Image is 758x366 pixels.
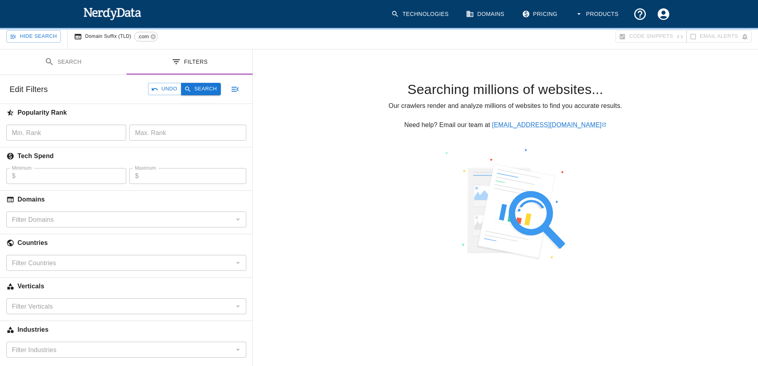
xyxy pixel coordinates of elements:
h4: Searching millions of websites... [265,81,745,98]
h6: Edit Filters [10,83,48,96]
button: Hide Search [6,30,61,43]
a: Pricing [517,2,564,26]
button: Account Settings [652,2,675,26]
a: Domains [461,2,511,26]
label: Minimum [12,164,31,171]
img: NerdyData.com [83,6,142,22]
button: Support and Documentation [628,2,652,26]
iframe: Drift Widget Chat Controller [718,309,748,340]
button: Search [181,83,221,95]
div: .com [134,32,158,41]
span: .com [134,33,152,41]
label: Maximum [135,164,156,171]
button: Products [570,2,625,26]
p: Our crawlers render and analyze millions of websites to find you accurate results. Need help? Ema... [265,101,745,130]
div: $ [129,168,246,184]
button: Filters [127,49,253,74]
div: $ [6,168,126,184]
a: [EMAIL_ADDRESS][DOMAIN_NAME] [492,121,606,128]
a: Technologies [386,2,455,26]
button: Undo [148,83,181,95]
span: Domain Suffix (TLD) [85,33,134,41]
